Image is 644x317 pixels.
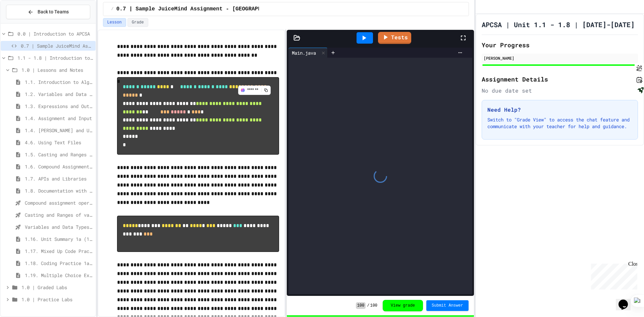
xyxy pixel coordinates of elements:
span: 1.1 - 1.8 | Introduction to Java [17,54,93,61]
span: 0.7 | Sample JuiceMind Assignment - [GEOGRAPHIC_DATA] [21,42,93,49]
span: 0.7 | Sample JuiceMind Assignment - [GEOGRAPHIC_DATA] [116,5,287,13]
span: 1.0 | Graded Labs [21,284,93,291]
button: Submit Answer [426,300,469,311]
span: 1.5. Casting and Ranges of Values [25,151,93,158]
h2: Assignment Details [482,74,638,84]
span: 1.8. Documentation with Comments and Preconditions [25,187,93,194]
span: 1.2. Variables and Data Types [25,91,93,98]
div: Main.java [288,48,328,58]
iframe: chat widget [588,261,637,289]
span: 1.7. APIs and Libraries [25,175,93,182]
span: 0.0 | Introduction to APCSA [17,30,93,37]
span: 1.18. Coding Practice 1a (1.1-1.6) [25,260,93,267]
span: Compound assignment operators - Quiz [25,199,93,206]
span: 1.4. [PERSON_NAME] and User Input [25,127,93,134]
button: Grade [127,18,148,27]
button: Lesson [103,18,126,27]
span: 1.19. Multiple Choice Exercises for Unit 1a (1.1-1.6) [25,272,93,279]
span: Casting and Ranges of variables - Quiz [25,211,93,218]
span: Variables and Data Types - Quiz [25,223,93,230]
h1: APCSA | Unit 1.1 - 1.8 | [DATE]-[DATE] [482,20,635,29]
h2: Your Progress [482,40,638,50]
span: 1.4. Assignment and Input [25,115,93,122]
div: No due date set [482,87,638,95]
button: Back to Teams [6,5,90,19]
span: 1.16. Unit Summary 1a (1.1-1.6) [25,235,93,243]
iframe: chat widget [616,290,637,310]
div: [PERSON_NAME] [484,55,636,61]
span: 1.1. Introduction to Algorithms, Programming, and Compilers [25,78,93,86]
span: Submit Answer [432,303,463,308]
span: 1.0 | Lessons and Notes [21,66,93,73]
span: 1.17. Mixed Up Code Practice 1.1-1.6 [25,248,93,255]
div: Main.java [288,49,319,56]
span: Back to Teams [38,8,69,15]
span: / [111,6,114,12]
div: Chat with us now!Close [3,3,46,43]
span: 1.3. Expressions and Output [New] [25,103,93,110]
span: 100 [370,303,377,308]
span: / [367,303,369,308]
p: Switch to "Grade View" to access the chat feature and communicate with your teacher for help and ... [487,116,632,130]
h3: Need Help? [487,106,632,114]
button: View grade [383,300,423,311]
span: 4.6. Using Text Files [25,139,93,146]
span: 100 [356,302,366,309]
a: Tests [378,32,411,44]
span: 1.0 | Practice Labs [21,296,93,303]
span: 1.6. Compound Assignment Operators [25,163,93,170]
